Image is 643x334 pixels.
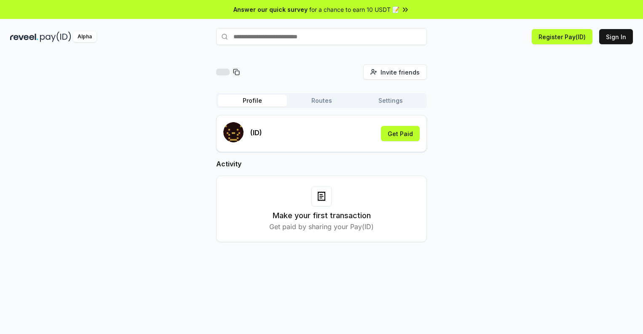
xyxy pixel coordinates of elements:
[599,29,633,44] button: Sign In
[309,5,399,14] span: for a chance to earn 10 USDT 📝
[218,95,287,107] button: Profile
[381,126,420,141] button: Get Paid
[250,128,262,138] p: (ID)
[73,32,96,42] div: Alpha
[273,210,371,222] h3: Make your first transaction
[363,64,427,80] button: Invite friends
[532,29,592,44] button: Register Pay(ID)
[216,159,427,169] h2: Activity
[356,95,425,107] button: Settings
[233,5,308,14] span: Answer our quick survey
[10,32,38,42] img: reveel_dark
[269,222,374,232] p: Get paid by sharing your Pay(ID)
[287,95,356,107] button: Routes
[40,32,71,42] img: pay_id
[380,68,420,77] span: Invite friends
